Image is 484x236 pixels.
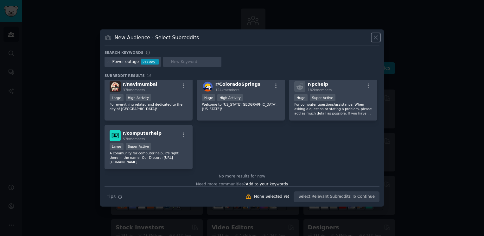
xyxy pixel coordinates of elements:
span: 37k members [123,88,145,92]
span: Subreddit Results [105,73,145,78]
p: For computer questions/assistance. When asking a question or stating a problem, please add as muc... [294,102,372,115]
div: None Selected Yet [254,194,289,200]
img: ColoradoSprings [202,81,213,92]
span: r/ computerhelp [123,131,162,136]
div: Super Active [310,94,335,101]
span: r/ ColoradoSprings [215,82,260,87]
div: High Activity [217,94,243,101]
span: Tips [107,193,116,200]
div: Huge [202,94,215,101]
span: 16 [147,74,151,78]
h3: New Audience - Select Subreddits [115,34,199,41]
div: No more results for now [105,174,379,179]
p: A community for computer help, it's right there in the name! Our Discord: [URL][DOMAIN_NAME] [110,151,188,164]
div: Large [110,143,124,150]
div: High Activity [126,94,151,101]
span: r/ pchelp [308,82,328,87]
span: 57k members [123,137,145,141]
div: Power outage [112,59,139,65]
img: computerhelp [110,130,121,141]
div: Super Active [126,143,151,150]
div: Huge [294,94,308,101]
div: 69 / day [141,59,159,65]
span: Add to your keywords [246,182,288,186]
p: Welcome to [US_STATE][GEOGRAPHIC_DATA], [US_STATE]! [202,102,280,111]
h3: Search keywords [105,50,143,55]
span: r/ navimumbai [123,82,157,87]
img: navimumbai [110,81,121,92]
span: 182k members [308,88,332,92]
p: For everything related and dedicated to the city of [GEOGRAPHIC_DATA]! [110,102,188,111]
button: Tips [105,191,124,202]
span: 124k members [215,88,239,92]
input: New Keyword [171,59,219,65]
div: Large [110,94,124,101]
div: Need more communities? [105,179,379,187]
